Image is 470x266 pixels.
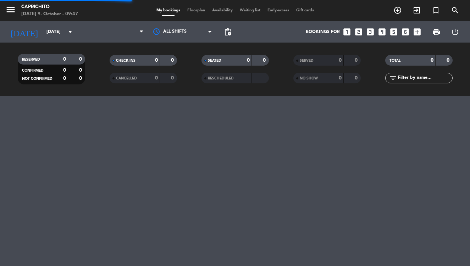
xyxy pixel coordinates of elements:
strong: 0 [63,76,66,81]
i: looks_4 [377,27,387,37]
span: Availability [209,9,236,12]
strong: 0 [79,57,83,62]
i: exit_to_app [413,6,421,15]
div: [DATE] 9. October - 09:47 [21,11,78,18]
span: Early-access [264,9,293,12]
strong: 0 [155,76,158,81]
i: add_box [413,27,422,37]
strong: 0 [447,58,451,63]
strong: 0 [355,58,359,63]
i: search [451,6,459,15]
span: pending_actions [223,28,232,36]
span: NOT CONFIRMED [22,77,52,81]
input: Filter by name... [397,74,452,82]
strong: 0 [155,58,158,63]
i: add_circle_outline [393,6,402,15]
strong: 0 [79,76,83,81]
strong: 0 [171,76,175,81]
strong: 0 [79,68,83,73]
i: arrow_drop_down [66,28,74,36]
strong: 0 [431,58,433,63]
i: looks_one [342,27,352,37]
span: Bookings for [306,29,340,34]
strong: 0 [339,76,342,81]
i: looks_6 [401,27,410,37]
span: TOTAL [389,59,400,62]
button: menu [5,4,16,17]
strong: 0 [263,58,267,63]
span: SERVED [300,59,314,62]
span: My bookings [153,9,184,12]
span: CANCELLED [116,77,137,80]
span: RESERVED [22,58,40,61]
strong: 0 [355,76,359,81]
i: turned_in_not [432,6,440,15]
span: Floorplan [184,9,209,12]
span: Gift cards [293,9,317,12]
strong: 0 [63,57,66,62]
span: SEATED [208,59,221,62]
span: print [432,28,441,36]
strong: 0 [63,68,66,73]
i: looks_3 [366,27,375,37]
i: looks_5 [389,27,398,37]
i: menu [5,4,16,15]
i: filter_list [389,74,397,82]
div: Caprichito [21,4,78,11]
strong: 0 [339,58,342,63]
span: NO SHOW [300,77,318,80]
span: CHECK INS [116,59,136,62]
div: LOG OUT [446,21,465,43]
span: Waiting list [236,9,264,12]
i: looks_two [354,27,363,37]
span: CONFIRMED [22,69,44,72]
i: [DATE] [5,24,43,40]
strong: 0 [247,58,250,63]
strong: 0 [171,58,175,63]
i: power_settings_new [451,28,459,36]
span: RESCHEDULED [208,77,234,80]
